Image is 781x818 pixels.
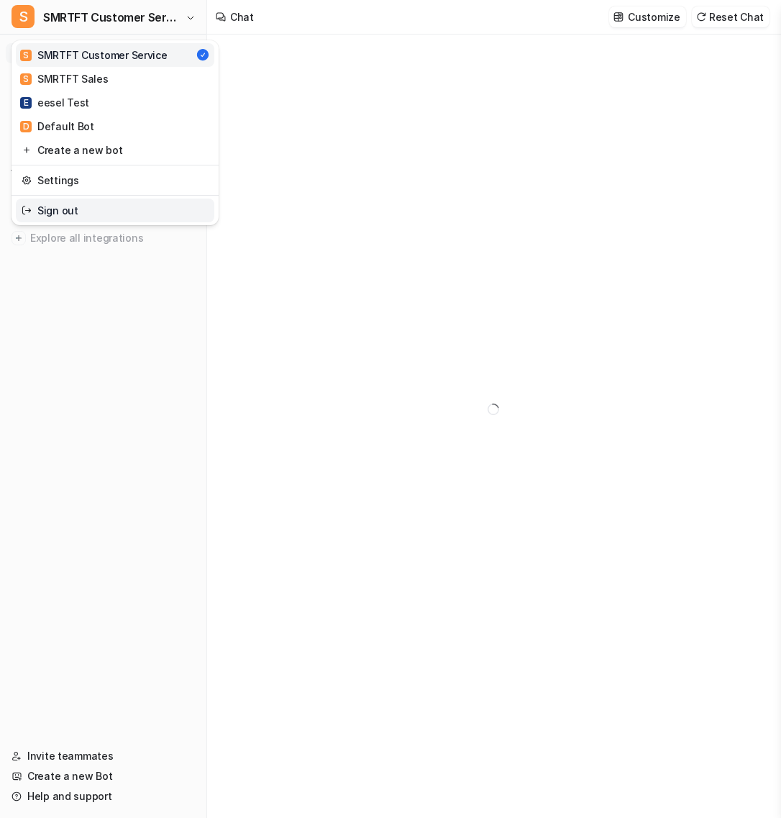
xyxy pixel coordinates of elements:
div: Default Bot [20,119,94,134]
div: SSMRTFT Customer Service [12,40,219,225]
span: S [20,50,32,61]
span: D [20,121,32,132]
span: E [20,97,32,109]
div: eesel Test [20,95,89,110]
a: Settings [16,168,214,192]
img: reset [22,173,32,188]
div: SMRTFT Customer Service [20,47,168,63]
span: SMRTFT Customer Service [43,7,182,27]
img: reset [22,142,32,158]
span: S [20,73,32,85]
img: reset [22,203,32,218]
div: SMRTFT Sales [20,71,109,86]
span: S [12,5,35,28]
a: Sign out [16,199,214,222]
a: Create a new bot [16,138,214,162]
